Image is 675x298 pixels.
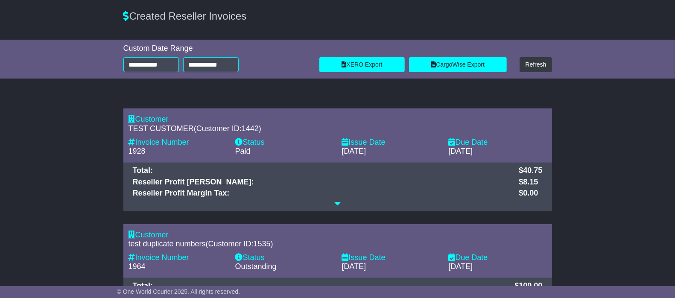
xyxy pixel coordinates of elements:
[449,253,547,263] div: Due Date
[129,262,227,272] div: 1964
[449,147,547,156] div: [DATE]
[519,281,542,290] span: 100.00
[235,138,333,147] div: Status
[510,280,546,292] td: $
[129,147,227,156] div: 1928
[129,115,547,124] div: Customer
[409,57,507,72] a: CargoWise Export
[129,124,194,133] span: TEST CUSTOMER
[123,44,311,53] div: Custom Date Range
[129,253,227,263] div: Invoice Number
[117,288,240,295] span: © One World Courier 2025. All rights reserved.
[514,165,546,177] td: $
[514,188,546,199] td: $
[242,124,259,133] span: 1442
[449,262,547,272] div: [DATE]
[235,262,333,272] div: Outstanding
[523,166,542,175] span: 40.75
[123,163,552,211] div: Total: $40.75 Reseller Profit [PERSON_NAME]: $8.15 Reseller Profit Margin Tax: $0.00
[129,165,515,177] td: Total:
[235,147,333,156] div: Paid
[129,176,515,188] td: Reseller Profit [PERSON_NAME]:
[129,240,206,248] span: test duplicate numbers
[129,138,227,147] div: Invoice Number
[129,231,547,240] div: Customer
[129,240,547,249] div: (Customer ID: )
[342,138,440,147] div: Issue Date
[254,240,271,248] span: 1535
[514,176,546,188] td: $
[523,189,538,197] span: 0.00
[342,147,440,156] div: [DATE]
[449,138,547,147] div: Due Date
[520,57,552,72] button: Refresh
[119,10,556,23] div: Created Reseller Invoices
[129,124,547,134] div: (Customer ID: )
[129,280,511,292] td: Total:
[129,188,515,199] td: Reseller Profit Margin Tax:
[342,253,440,263] div: Issue Date
[342,262,440,272] div: [DATE]
[523,178,538,186] span: 8.15
[235,253,333,263] div: Status
[319,57,405,72] a: XERO Export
